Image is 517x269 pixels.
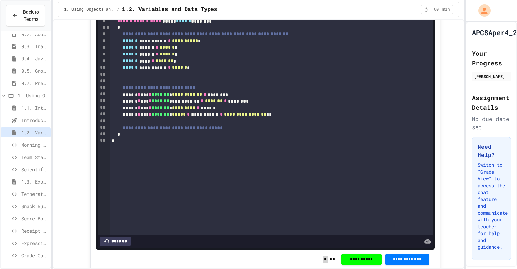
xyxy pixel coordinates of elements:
span: Receipt Formatter [21,227,48,234]
span: 1.3. Expressions and Output [New] [21,178,48,185]
span: 0.2. About the AP CSA Exam [21,30,48,38]
span: Team Stats Calculator [21,153,48,161]
span: / [117,7,119,12]
span: 0.4. Java Development Environments [21,55,48,62]
div: No due date set [472,115,511,131]
span: 0.7. Pretest for the AP CSA Exam [21,80,48,87]
span: Score Board Fixer [21,215,48,222]
span: 1.1. Introduction to Algorithms, Programming, and Compilers [21,104,48,111]
h3: Need Help? [478,143,505,159]
span: Snack Budget Tracker [21,203,48,210]
span: 0.5. Growth Mindset and Pair Programming [21,67,48,75]
div: My Account [471,3,492,18]
h2: Your Progress [472,49,511,68]
span: 1.2. Variables and Data Types [122,5,217,14]
span: Temperature Display Fix [21,190,48,198]
span: 1. Using Objects and Methods [64,7,114,12]
button: Back to Teams [6,5,45,27]
span: Back to Teams [22,9,39,23]
h2: Assignment Details [472,93,511,112]
span: Morning Routine Fix [21,141,48,148]
p: Switch to "Grade View" to access the chat feature and communicate with your teacher for help and ... [478,162,505,251]
span: 1.2. Variables and Data Types [21,129,48,136]
span: Introduction to Algorithms, Programming, and Compilers [21,117,48,124]
span: 60 [431,7,442,12]
span: 0.3. Transitioning from AP CSP to AP CSA [21,43,48,50]
span: Expression Evaluator Fix [21,240,48,247]
div: [PERSON_NAME] [474,73,509,79]
span: Scientific Calculator [21,166,48,173]
span: min [442,7,450,12]
span: 1. Using Objects and Methods [18,92,48,99]
span: Grade Calculator Pro [21,252,48,259]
